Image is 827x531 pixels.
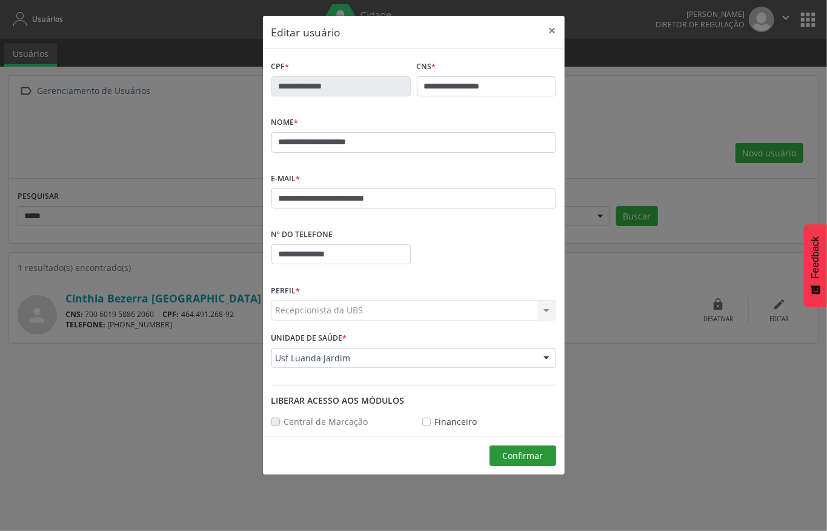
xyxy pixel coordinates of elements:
[271,58,290,76] label: CPF
[540,16,565,45] button: Close
[271,24,341,40] h5: Editar usuário
[276,352,531,364] span: Usf Luanda Jardim
[271,225,333,244] label: Nº do Telefone
[271,329,347,348] label: Unidade de saúde
[435,415,477,428] label: Financeiro
[810,236,821,279] span: Feedback
[804,224,827,307] button: Feedback - Mostrar pesquisa
[271,113,299,132] label: Nome
[490,446,556,466] button: Confirmar
[284,415,368,428] label: Central de Marcação
[271,394,556,407] div: Liberar acesso aos módulos
[271,170,301,189] label: E-mail
[502,450,543,461] span: Confirmar
[271,281,301,300] label: Perfil
[417,58,436,76] label: CNS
